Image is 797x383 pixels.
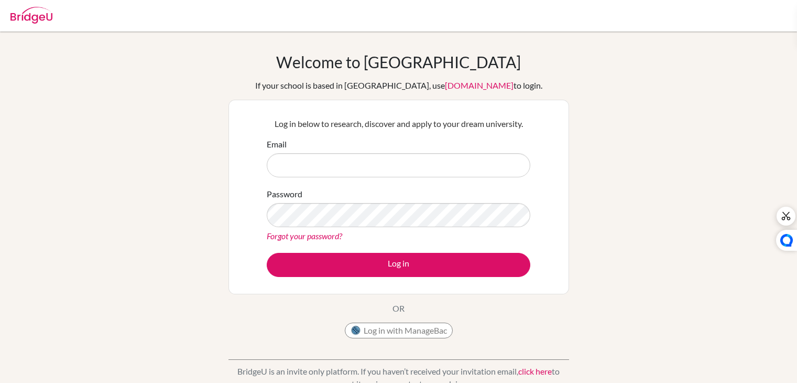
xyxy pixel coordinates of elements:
a: [DOMAIN_NAME] [445,80,514,90]
div: If your school is based in [GEOGRAPHIC_DATA], use to login. [255,79,542,92]
a: click here [518,366,552,376]
label: Email [267,138,287,151]
button: Log in with ManageBac [345,323,453,338]
p: Log in below to research, discover and apply to your dream university. [267,118,530,130]
img: Bridge-U [10,7,52,24]
a: Forgot your password? [267,231,342,241]
label: Password [267,188,302,200]
p: OR [392,302,405,315]
h1: Welcome to [GEOGRAPHIC_DATA] [276,52,521,71]
button: Log in [267,253,530,277]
